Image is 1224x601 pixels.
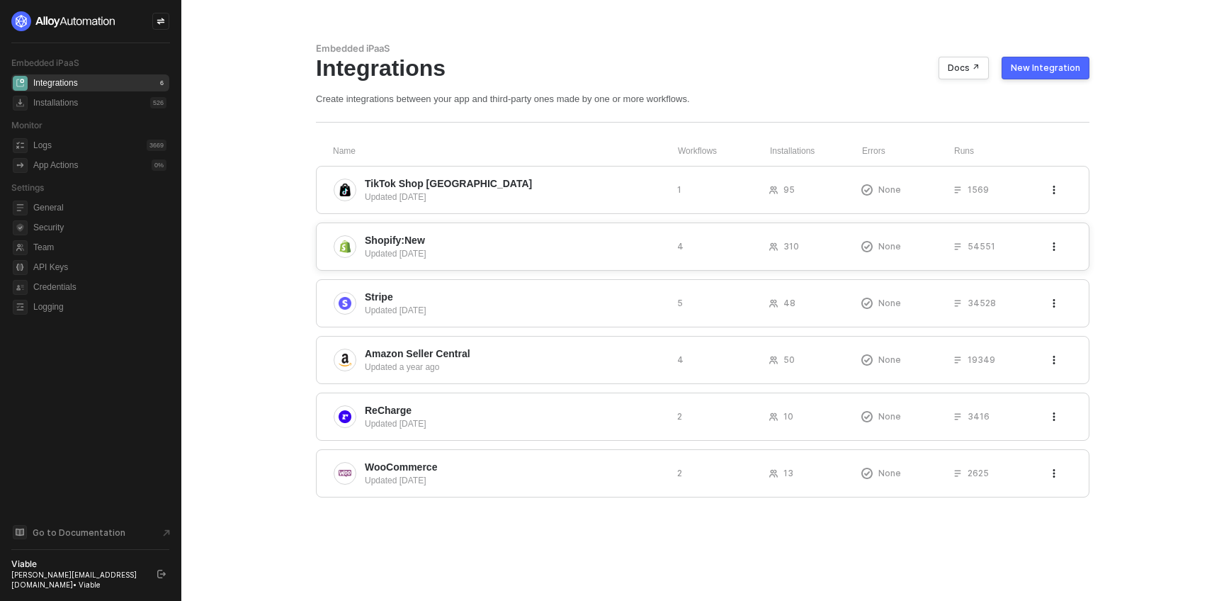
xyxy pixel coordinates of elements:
span: icon-exclamation [861,411,873,422]
span: Shopify:New [365,233,425,247]
div: Viable [11,558,144,570]
span: icon-threedots [1050,186,1058,194]
span: icon-list [953,299,962,308]
div: Workflows [678,145,770,157]
span: logout [157,570,166,578]
div: Runs [954,145,1051,157]
span: 1 [677,184,681,196]
span: Logging [33,298,166,315]
span: 13 [783,467,793,479]
div: Errors [862,145,954,157]
span: ReCharge [365,403,412,417]
span: None [878,184,901,196]
span: 2625 [968,467,989,479]
div: Updated [DATE] [365,247,666,260]
span: 2 [677,467,682,479]
span: icon-threedots [1050,356,1058,364]
span: 5 [677,297,683,309]
span: TikTok Shop [GEOGRAPHIC_DATA] [365,176,532,191]
img: integration-icon [339,297,351,310]
div: Updated [DATE] [365,474,666,487]
div: Updated [DATE] [365,304,666,317]
span: 34528 [968,297,996,309]
span: integrations [13,76,28,91]
span: logging [13,300,28,315]
span: 19349 [968,354,995,366]
span: General [33,199,166,216]
span: 95 [783,184,795,196]
span: API Keys [33,259,166,276]
span: icon-list [953,242,962,251]
span: api-key [13,260,28,275]
span: icon-list [953,356,962,364]
span: icon-threedots [1050,242,1058,251]
span: icon-users [769,469,778,478]
img: integration-icon [339,240,351,253]
div: 526 [150,97,166,108]
div: Integrations [33,77,78,89]
div: Updated [DATE] [365,191,666,203]
span: None [878,297,901,309]
span: 4 [677,240,684,252]
span: icon-logs [13,138,28,153]
button: New Integration [1002,57,1089,79]
span: icon-list [953,469,962,478]
span: 1569 [968,184,989,196]
img: integration-icon [339,410,351,423]
span: 50 [783,354,795,366]
span: Credentials [33,279,166,296]
span: 3416 [968,410,990,422]
span: document-arrow [159,526,174,540]
span: icon-list [953,412,962,421]
span: Security [33,219,166,236]
div: Logs [33,140,52,152]
span: icon-threedots [1050,469,1058,478]
span: None [878,354,901,366]
span: icon-users [769,242,778,251]
div: [PERSON_NAME][EMAIL_ADDRESS][DOMAIN_NAME] • Viable [11,570,144,590]
button: Docs ↗ [939,57,989,79]
div: New Integration [1011,62,1080,74]
span: Stripe [365,290,393,304]
div: Create integrations between your app and third-party ones made by one or more workflows. [316,93,1089,105]
span: icon-users [769,412,778,421]
span: icon-swap [157,17,165,26]
span: Amazon Seller Central [365,347,470,361]
span: 2 [677,410,682,422]
span: icon-exclamation [861,468,873,479]
span: icon-users [769,356,778,364]
img: integration-icon [339,354,351,366]
div: Updated a year ago [365,361,666,373]
span: icon-users [769,299,778,308]
span: 48 [783,297,795,309]
div: Integrations [316,55,1089,82]
span: icon-exclamation [861,184,873,196]
a: logo [11,11,169,31]
span: documentation [13,525,27,539]
div: Installations [33,97,78,109]
span: Embedded iPaaS [11,57,79,68]
span: 54551 [968,240,995,252]
img: logo [11,11,116,31]
div: 3669 [147,140,166,151]
span: icon-list [953,186,962,194]
span: 10 [783,410,793,422]
a: Knowledge Base [11,524,170,541]
span: general [13,201,28,215]
span: installations [13,96,28,111]
span: None [878,240,901,252]
img: integration-icon [339,184,351,196]
span: Monitor [11,120,42,130]
div: Name [333,145,678,157]
span: icon-app-actions [13,158,28,173]
span: 310 [783,240,799,252]
img: integration-icon [339,467,351,480]
div: App Actions [33,159,78,172]
div: Docs ↗ [948,62,980,74]
div: 6 [157,77,166,89]
span: WooCommerce [365,460,437,474]
span: None [878,410,901,422]
div: Installations [770,145,862,157]
div: Updated [DATE] [365,417,666,430]
span: icon-exclamation [861,298,873,309]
